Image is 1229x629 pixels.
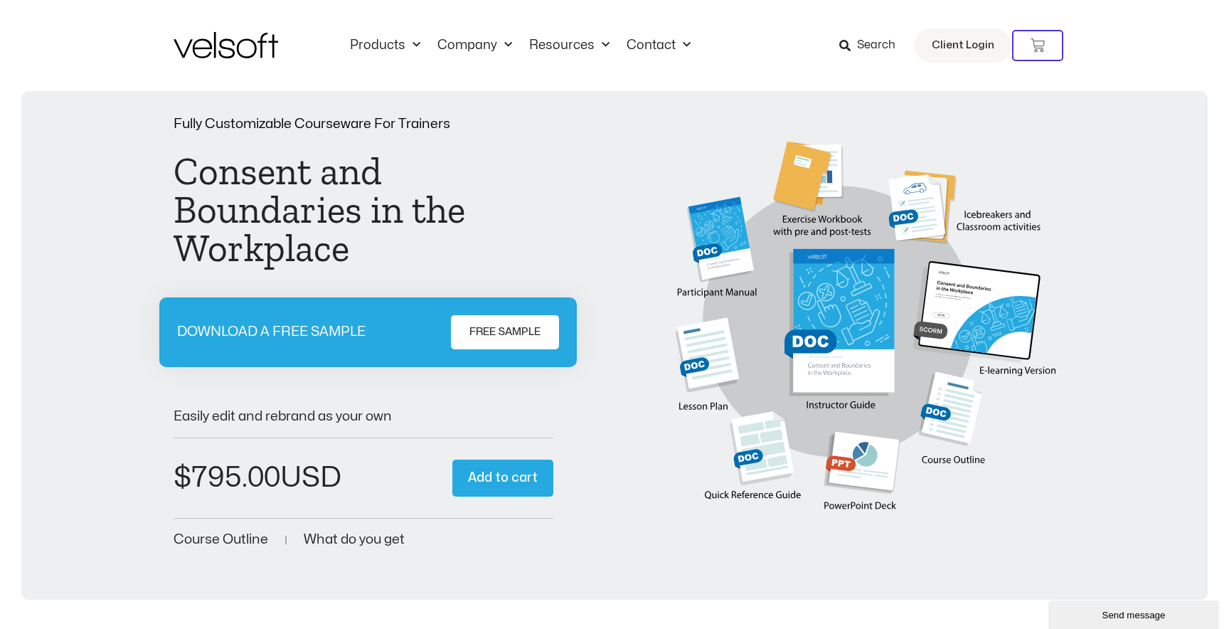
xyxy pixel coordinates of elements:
[341,38,699,53] nav: Menu
[174,464,191,492] span: $
[429,38,521,53] a: CompanyMenu Toggle
[177,325,366,339] p: DOWNLOAD A FREE SAMPLE
[174,533,268,546] a: Course Outline
[174,152,553,268] h1: Consent and Boundaries in the Workplace
[174,117,553,131] p: Fully Customizable Courseware For Trainers
[932,36,994,55] span: Client Login
[451,315,559,349] a: FREE SAMPLE
[174,32,278,58] img: Velsoft Training Materials
[618,38,699,53] a: ContactMenu Toggle
[469,324,541,341] span: FREE SAMPLE
[839,33,905,58] a: Search
[521,38,618,53] a: ResourcesMenu Toggle
[676,142,1055,526] img: Second Product Image
[341,38,429,53] a: ProductsMenu Toggle
[452,460,553,497] button: Add to cart
[914,28,1012,63] a: Client Login
[857,36,895,55] span: Search
[174,464,280,492] bdi: 795.00
[1048,598,1222,629] iframe: chat widget
[304,533,405,546] a: What do you get
[174,410,553,423] p: Easily edit and rebrand as your own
